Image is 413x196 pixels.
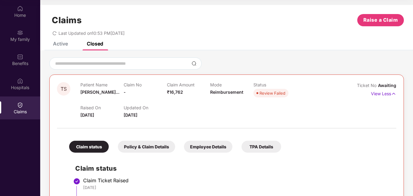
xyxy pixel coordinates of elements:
[124,105,167,110] p: Updated On
[391,90,396,97] img: svg+xml;base64,PHN2ZyB4bWxucz0iaHR0cDovL3d3dy53My5vcmcvMjAwMC9zdmciIHdpZHRoPSIxNyIgaGVpZ2h0PSIxNy...
[124,89,126,95] span: -
[363,16,398,24] span: Raise a Claim
[192,61,196,66] img: svg+xml;base64,PHN2ZyBpZD0iU2VhcmNoLTMyeDMyIiB4bWxucz0iaHR0cDovL3d3dy53My5vcmcvMjAwMC9zdmciIHdpZH...
[80,82,124,87] p: Patient Name
[17,30,23,36] img: svg+xml;base64,PHN2ZyB3aWR0aD0iMjAiIGhlaWdodD0iMjAiIHZpZXdCb3g9IjAgMCAyMCAyMCIgZmlsbD0ibm9uZSIgeG...
[124,112,137,118] span: [DATE]
[357,83,378,88] span: Ticket No
[61,86,67,92] span: TS
[80,112,94,118] span: [DATE]
[58,31,125,36] span: Last Updated on 10:53 PM[DATE]
[53,41,68,47] div: Active
[259,90,285,96] div: Review Failed
[118,141,175,153] div: Policy & Claim Details
[80,105,124,110] p: Raised On
[17,54,23,60] img: svg+xml;base64,PHN2ZyBpZD0iQmVuZWZpdHMiIHhtbG5zPSJodHRwOi8vd3d3LnczLm9yZy8yMDAwL3N2ZyIgd2lkdGg9Ij...
[80,89,119,95] span: [PERSON_NAME]...
[17,5,23,12] img: svg+xml;base64,PHN2ZyBpZD0iSG9tZSIgeG1sbnM9Imh0dHA6Ly93d3cudzMub3JnLzIwMDAvc3ZnIiB3aWR0aD0iMjAiIG...
[17,102,23,108] img: svg+xml;base64,PHN2ZyBpZD0iQ2xhaW0iIHhtbG5zPSJodHRwOi8vd3d3LnczLm9yZy8yMDAwL3N2ZyIgd2lkdGg9IjIwIi...
[75,163,390,173] h2: Claim status
[167,89,183,95] span: ₹16,762
[69,141,109,153] div: Claim status
[124,82,167,87] p: Claim No
[73,178,80,185] img: svg+xml;base64,PHN2ZyBpZD0iU3RlcC1Eb25lLTMyeDMyIiB4bWxucz0iaHR0cDovL3d3dy53My5vcmcvMjAwMC9zdmciIH...
[83,177,390,183] div: Claim Ticket Raised
[17,78,23,84] img: svg+xml;base64,PHN2ZyBpZD0iSG9zcGl0YWxzIiB4bWxucz0iaHR0cDovL3d3dy53My5vcmcvMjAwMC9zdmciIHdpZHRoPS...
[253,82,297,87] p: Status
[242,141,281,153] div: TPA Details
[52,15,82,25] h1: Claims
[378,83,396,88] span: Awaiting
[87,41,103,47] div: Closed
[184,141,232,153] div: Employee Details
[83,185,390,190] div: [DATE]
[210,89,243,95] span: Reimbursement
[371,89,396,97] p: View Less
[167,82,210,87] p: Claim Amount
[52,31,57,36] span: redo
[210,82,253,87] p: Mode
[357,14,404,26] button: Raise a Claim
